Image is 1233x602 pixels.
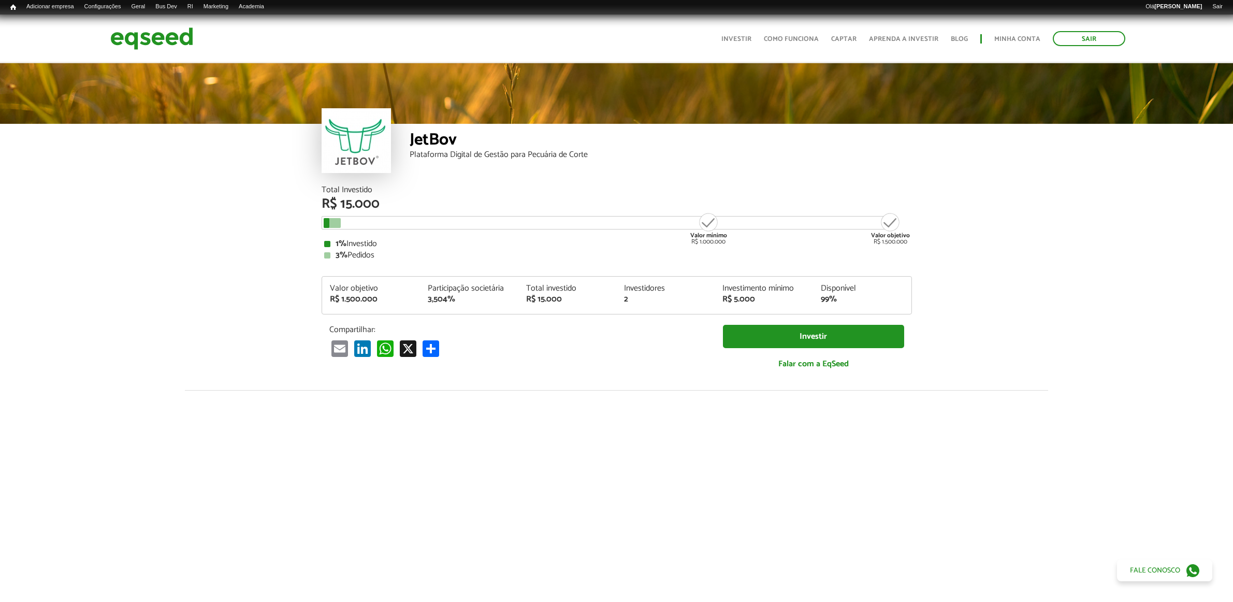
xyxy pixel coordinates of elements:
div: 99% [821,295,904,304]
a: Blog [951,36,968,42]
a: Olá[PERSON_NAME] [1140,3,1207,11]
a: Geral [126,3,150,11]
div: 3,504% [428,295,511,304]
div: Investimento mínimo [722,284,805,293]
div: Plataforma Digital de Gestão para Pecuária de Corte [410,151,912,159]
a: Marketing [198,3,234,11]
a: Fale conosco [1117,560,1212,581]
a: Aprenda a investir [869,36,938,42]
a: Captar [831,36,857,42]
div: R$ 5.000 [722,295,805,304]
strong: Valor objetivo [871,231,910,240]
a: LinkedIn [352,340,373,357]
div: JetBov [410,132,912,151]
a: Sair [1053,31,1125,46]
div: Valor objetivo [330,284,413,293]
a: Falar com a EqSeed [723,353,904,375]
a: Investir [723,325,904,348]
div: R$ 15.000 [322,197,912,211]
div: Total investido [526,284,609,293]
a: Investir [721,36,751,42]
a: Compartilhar [420,340,441,357]
img: EqSeed [110,25,193,52]
div: 2 [624,295,707,304]
a: Adicionar empresa [21,3,79,11]
a: X [398,340,418,357]
a: Academia [234,3,269,11]
a: WhatsApp [375,340,396,357]
a: Configurações [79,3,126,11]
a: Início [5,3,21,12]
strong: [PERSON_NAME] [1154,3,1202,9]
a: Como funciona [764,36,819,42]
div: Investidores [624,284,707,293]
div: R$ 1.000.000 [689,212,728,245]
div: R$ 15.000 [526,295,609,304]
div: Disponível [821,284,904,293]
a: Email [329,340,350,357]
a: RI [182,3,198,11]
strong: Valor mínimo [690,231,727,240]
div: Participação societária [428,284,511,293]
a: Minha conta [994,36,1040,42]
span: Início [10,4,16,11]
a: Bus Dev [150,3,182,11]
strong: 1% [336,237,346,251]
div: R$ 1.500.000 [330,295,413,304]
div: Total Investido [322,186,912,194]
div: Pedidos [324,251,909,260]
a: Sair [1207,3,1228,11]
p: Compartilhar: [329,325,707,335]
strong: 3% [336,248,347,262]
div: R$ 1.500.000 [871,212,910,245]
div: Investido [324,240,909,248]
